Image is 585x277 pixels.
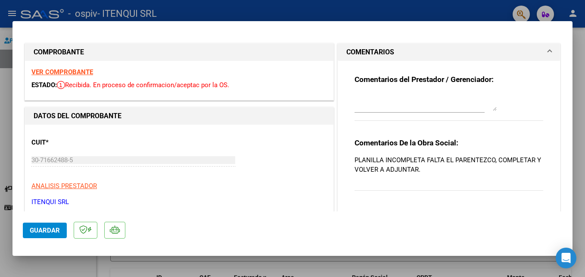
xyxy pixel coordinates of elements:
[31,182,97,190] span: ANALISIS PRESTADOR
[23,223,67,238] button: Guardar
[31,197,327,207] p: ITENQUI SRL
[31,138,120,148] p: CUIT
[31,68,93,76] a: VER COMPROBANTE
[31,81,57,89] span: ESTADO:
[355,75,494,84] strong: Comentarios del Prestador / Gerenciador:
[355,138,458,147] strong: Comentarios De la Obra Social:
[30,227,60,234] span: Guardar
[355,155,543,174] p: PLANILLA INCOMPLETA FALTA EL PARENTEZCO, COMPLETAR Y VOLVER A ADJUNTAR.
[57,81,229,89] span: Recibida. En proceso de confirmacion/aceptac por la OS.
[556,248,576,268] div: Open Intercom Messenger
[34,112,121,120] strong: DATOS DEL COMPROBANTE
[338,44,560,61] mat-expansion-panel-header: COMENTARIOS
[338,61,560,214] div: COMENTARIOS
[34,48,84,56] strong: COMPROBANTE
[346,47,394,57] h1: COMENTARIOS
